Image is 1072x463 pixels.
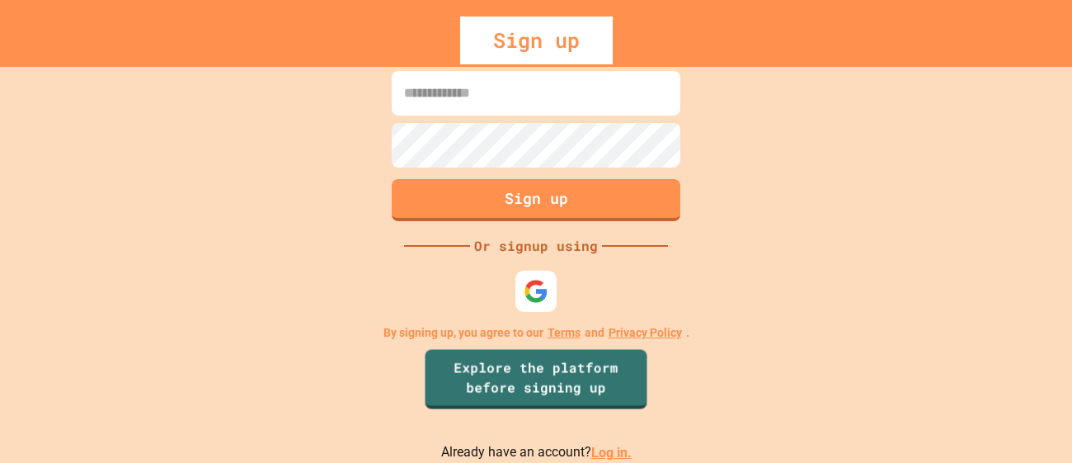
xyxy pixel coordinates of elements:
p: By signing up, you agree to our and . [383,324,689,342]
a: Explore the platform before signing up [425,350,646,409]
a: Log in. [591,445,632,461]
button: Sign up [392,179,680,221]
a: Privacy Policy [609,324,682,342]
a: Terms [548,324,581,342]
img: google-icon.svg [524,279,548,304]
div: Or signup using [470,236,602,256]
div: Sign up [460,17,613,64]
p: Already have an account? [441,442,632,463]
